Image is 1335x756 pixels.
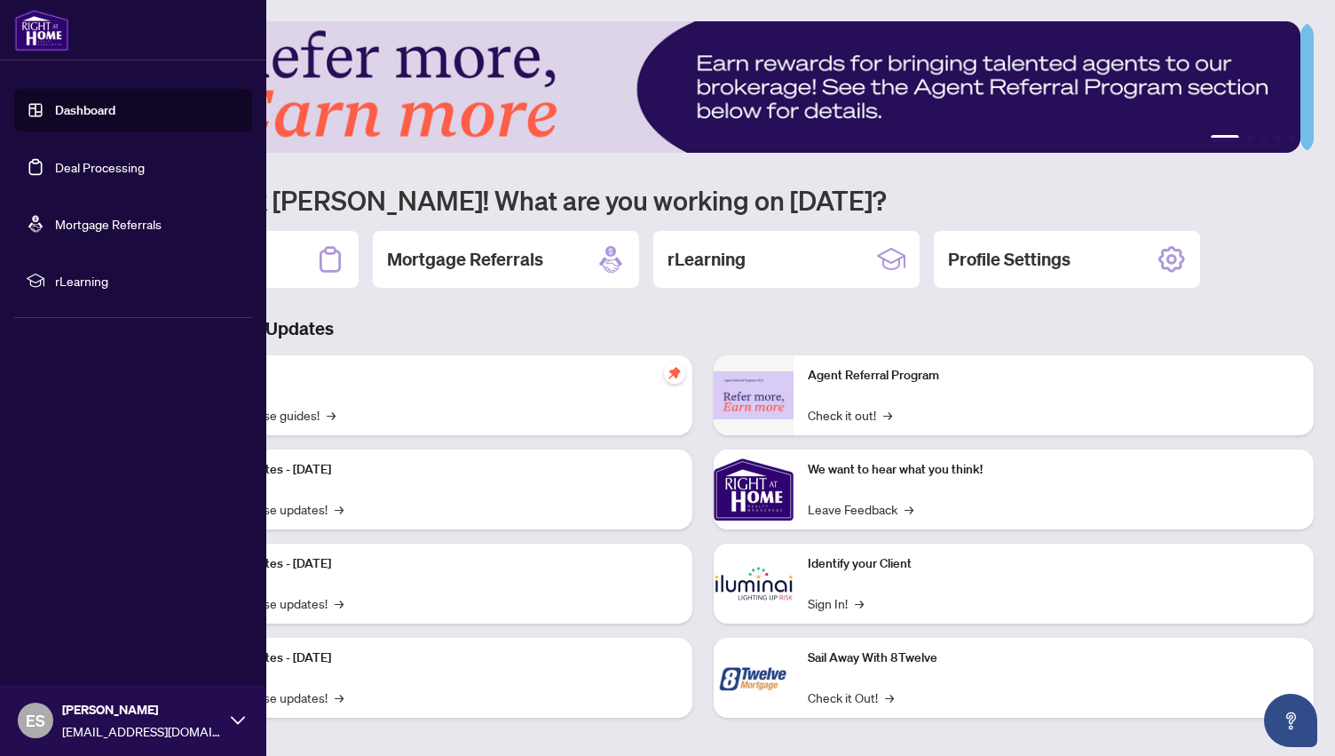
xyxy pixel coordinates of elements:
a: Check it out!→ [808,405,892,425]
img: Agent Referral Program [714,371,794,420]
button: 1 [1211,135,1239,142]
h1: Welcome back [PERSON_NAME]! What are you working on [DATE]? [92,183,1314,217]
p: Sail Away With 8Twelve [808,649,1299,668]
img: Sail Away With 8Twelve [714,638,794,718]
p: Platform Updates - [DATE] [186,554,678,574]
button: Open asap [1264,694,1317,747]
img: logo [14,9,69,52]
p: Platform Updates - [DATE] [186,649,678,668]
a: Deal Processing [55,159,145,175]
a: Mortgage Referrals [55,216,162,232]
a: Dashboard [55,102,115,118]
img: We want to hear what you think! [714,450,794,529]
button: 3 [1260,135,1268,142]
span: ES [26,708,45,733]
button: 4 [1275,135,1282,142]
h2: rLearning [667,247,746,272]
p: Identify your Client [808,554,1299,574]
button: 5 [1289,135,1296,142]
span: → [327,405,336,425]
span: → [855,593,864,613]
a: Check it Out!→ [808,688,894,707]
p: Agent Referral Program [808,366,1299,386]
p: Platform Updates - [DATE] [186,460,678,480]
h3: Brokerage & Industry Updates [92,316,1314,341]
a: Leave Feedback→ [808,499,913,519]
button: 2 [1246,135,1253,142]
h2: Profile Settings [948,247,1070,272]
span: rLearning [55,271,240,290]
img: Slide 0 [92,21,1300,153]
span: [PERSON_NAME] [62,700,222,720]
span: [EMAIL_ADDRESS][DOMAIN_NAME] [62,721,222,741]
span: → [335,688,344,707]
p: Self-Help [186,366,678,386]
span: pushpin [664,362,685,384]
h2: Mortgage Referrals [387,247,543,272]
img: Identify your Client [714,544,794,624]
span: → [885,688,894,707]
span: → [883,405,892,425]
p: We want to hear what you think! [808,460,1299,480]
span: → [904,499,913,519]
span: → [335,593,344,613]
a: Sign In!→ [808,593,864,613]
span: → [335,499,344,519]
